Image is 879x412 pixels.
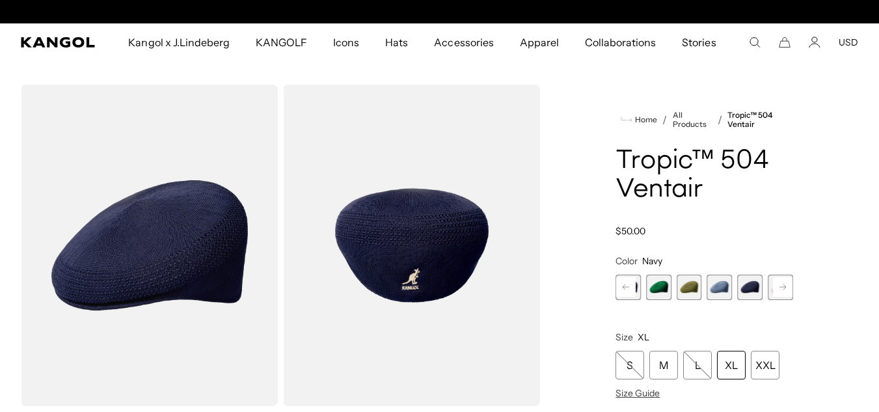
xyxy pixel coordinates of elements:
span: $50.00 [615,225,645,237]
div: S [615,351,644,379]
summary: Search here [749,36,761,48]
span: XL [638,331,649,343]
span: Kangol x J.Lindeberg [128,23,230,61]
button: USD [839,36,858,48]
div: 7 of 22 [768,275,793,300]
label: Navy [737,275,763,300]
div: 5 of 22 [707,275,733,300]
div: 2 of 22 [615,275,641,300]
a: KANGOLF [243,23,320,61]
div: 6 of 22 [737,275,763,300]
div: 1 of 2 [306,7,574,17]
label: Green [677,275,702,300]
span: KANGOLF [256,23,307,61]
span: Home [632,115,657,124]
nav: breadcrumbs [615,111,793,129]
a: Home [621,114,657,126]
a: Kangol x J.Lindeberg [115,23,243,61]
span: Apparel [520,23,559,61]
label: DENIM BLUE [707,275,733,300]
h1: Tropic™ 504 Ventair [615,147,793,204]
div: M [649,351,678,379]
a: Collaborations [572,23,669,61]
a: Tropic™ 504 Ventair [727,111,793,129]
span: Size [615,331,633,343]
a: Stories [669,23,729,61]
a: Icons [320,23,372,61]
div: L [683,351,712,379]
label: Starry Blue [615,275,641,300]
div: 3 of 22 [646,275,671,300]
a: Apparel [507,23,572,61]
div: XL [717,351,746,379]
button: Cart [779,36,791,48]
span: Accessories [434,23,493,61]
span: Size Guide [615,387,660,399]
li: / [712,112,722,128]
div: XXL [751,351,779,379]
a: Hats [372,23,421,61]
div: 4 of 22 [677,275,702,300]
span: Navy [642,255,662,267]
img: color-navy [21,85,278,406]
span: Collaborations [585,23,656,61]
a: Kangol [21,37,96,48]
span: Stories [682,23,716,61]
li: / [657,112,667,128]
span: Hats [385,23,408,61]
slideshow-component: Announcement bar [306,7,574,17]
a: Account [809,36,820,48]
span: Icons [333,23,359,61]
span: Color [615,255,638,267]
img: color-navy [283,85,540,406]
label: Masters Green [646,275,671,300]
div: Announcement [306,7,574,17]
label: Digital Lavender [768,275,793,300]
a: Accessories [421,23,506,61]
a: All Products [673,111,713,129]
